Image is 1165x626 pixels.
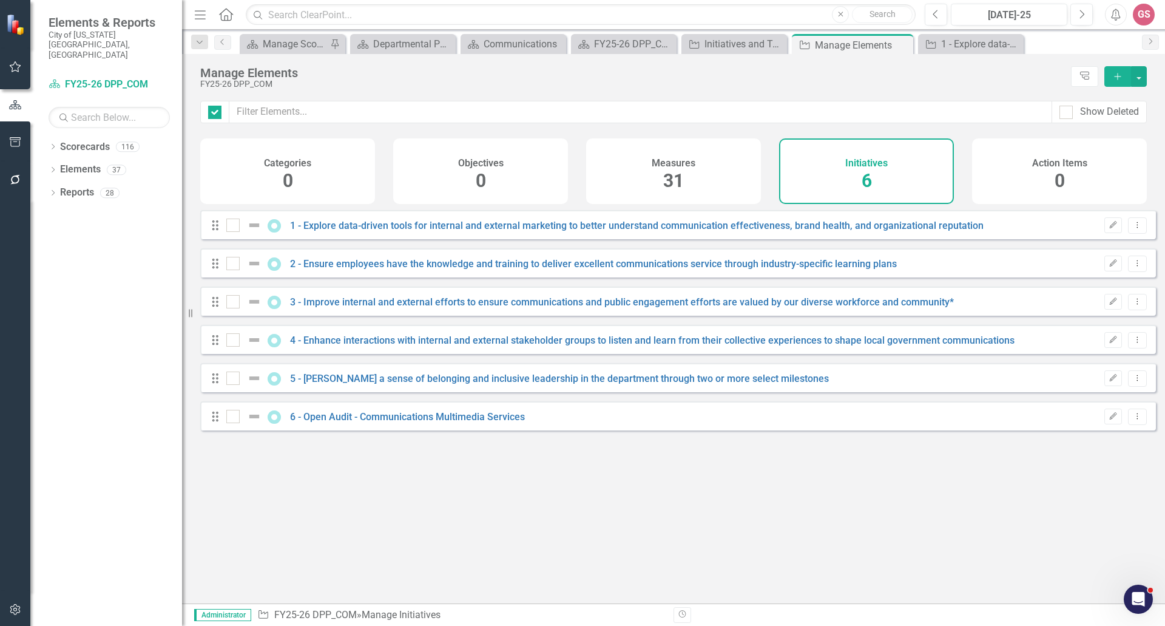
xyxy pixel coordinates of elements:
[247,256,262,271] img: Not Defined
[257,608,664,622] div: » Manage Initiatives
[1124,585,1153,614] iframe: Intercom live chat
[247,409,262,424] img: Not Defined
[263,36,327,52] div: Manage Scorecards
[1133,4,1155,26] button: GS
[243,36,327,52] a: Manage Scorecards
[290,373,829,384] a: 5 - [PERSON_NAME] a sense of belonging and inclusive leadership in the department through two or ...
[951,4,1067,26] button: [DATE]-25
[870,9,896,19] span: Search
[290,220,984,231] a: 1 - Explore data-driven tools for internal and external marketing to better understand communicat...
[290,335,1015,346] a: 4 - Enhance interactions with internal and external stakeholder groups to listen and learn from t...
[845,158,888,169] h4: Initiatives
[290,258,897,270] a: 2 - Ensure employees have the knowledge and training to deliver excellent communications service ...
[60,186,94,200] a: Reports
[684,36,784,52] a: Initiatives and Tasks
[60,140,110,154] a: Scorecards
[1032,158,1087,169] h4: Action Items
[246,4,916,26] input: Search ClearPoint...
[49,107,170,128] input: Search Below...
[6,14,27,35] img: ClearPoint Strategy
[290,296,954,308] a: 3 - Improve internal and external efforts to ensure communications and public engagement efforts ...
[941,36,1021,52] div: 1 - Explore data-driven tools for internal and external marketing to better understand communicat...
[458,158,504,169] h4: Objectives
[290,411,525,423] a: 6 - Open Audit - Communications Multimedia Services
[49,78,170,92] a: FY25-26 DPP_COM
[100,188,120,198] div: 28
[116,141,140,152] div: 116
[852,6,913,23] button: Search
[574,36,674,52] a: FY25-26 DPP_COM
[353,36,453,52] a: Departmental Performance Plans - 3 Columns
[229,101,1052,123] input: Filter Elements...
[862,170,872,191] span: 6
[247,333,262,347] img: Not Defined
[921,36,1021,52] a: 1 - Explore data-driven tools for internal and external marketing to better understand communicat...
[194,609,251,621] span: Administrator
[663,170,684,191] span: 31
[464,36,563,52] a: Communications
[373,36,453,52] div: Departmental Performance Plans - 3 Columns
[200,80,1065,89] div: FY25-26 DPP_COM
[815,38,910,53] div: Manage Elements
[1080,105,1139,119] div: Show Deleted
[264,158,311,169] h4: Categories
[247,294,262,309] img: Not Defined
[283,170,293,191] span: 0
[274,609,357,621] a: FY25-26 DPP_COM
[200,66,1065,80] div: Manage Elements
[704,36,784,52] div: Initiatives and Tasks
[1055,170,1065,191] span: 0
[49,30,170,60] small: City of [US_STATE][GEOGRAPHIC_DATA], [GEOGRAPHIC_DATA]
[955,8,1063,22] div: [DATE]-25
[484,36,563,52] div: Communications
[652,158,695,169] h4: Measures
[247,371,262,386] img: Not Defined
[60,163,101,177] a: Elements
[107,165,126,175] div: 37
[247,218,262,233] img: Not Defined
[594,36,674,52] div: FY25-26 DPP_COM
[49,15,170,30] span: Elements & Reports
[476,170,486,191] span: 0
